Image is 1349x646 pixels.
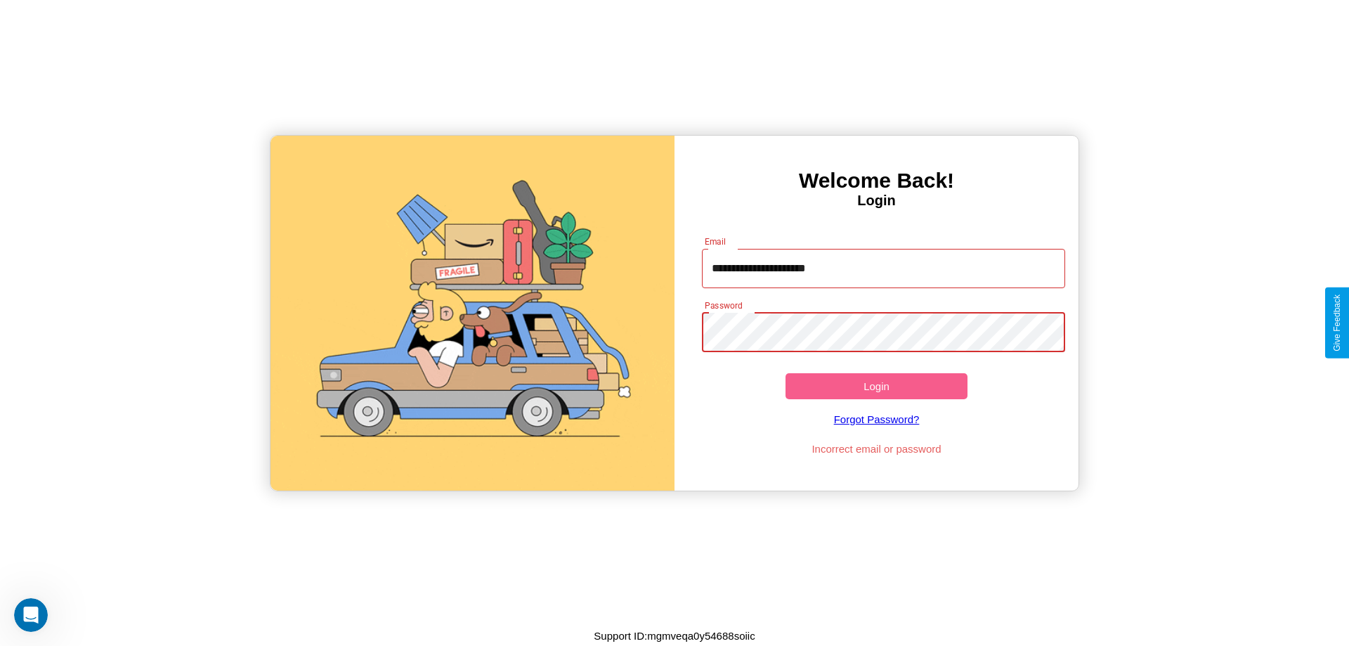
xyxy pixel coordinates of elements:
label: Email [705,235,726,247]
h3: Welcome Back! [674,169,1078,193]
h4: Login [674,193,1078,209]
img: gif [271,136,674,491]
label: Password [705,299,742,311]
iframe: Intercom live chat [14,598,48,632]
p: Incorrect email or password [695,439,1059,458]
p: Support ID: mgmveqa0y54688soiic [594,626,755,645]
div: Give Feedback [1332,295,1342,351]
button: Login [786,373,967,399]
a: Forgot Password? [695,399,1059,439]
